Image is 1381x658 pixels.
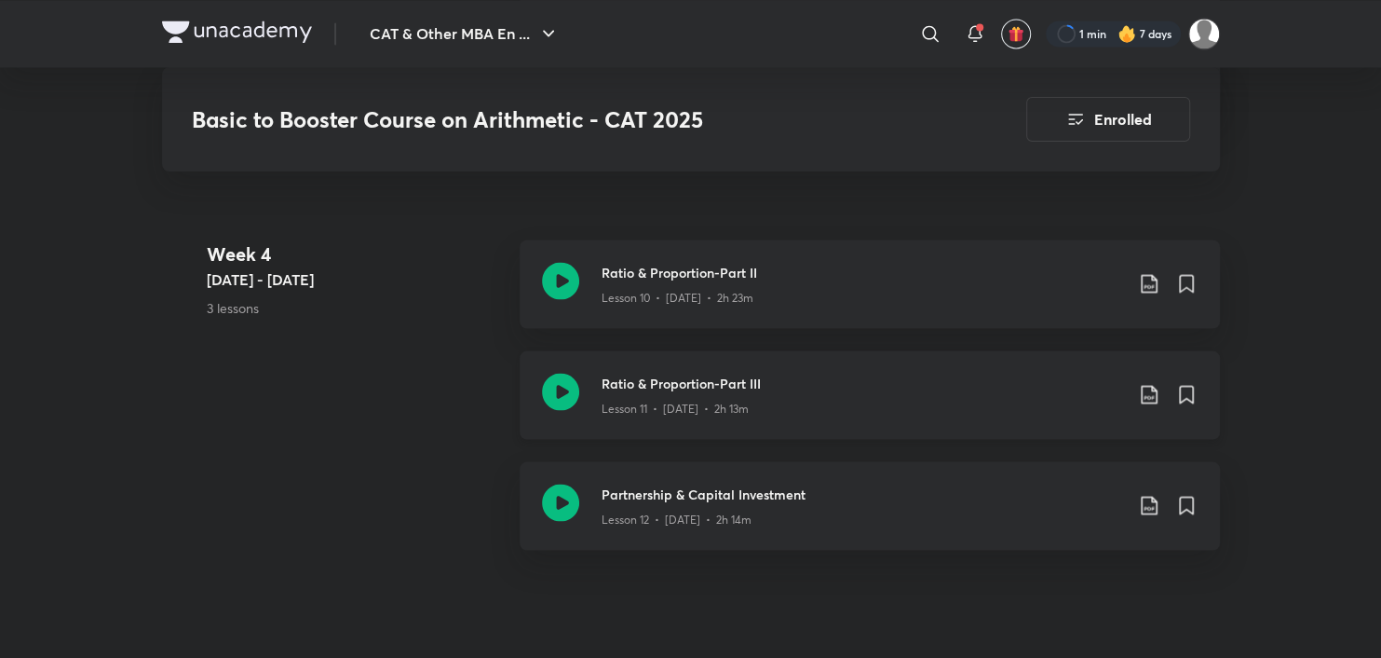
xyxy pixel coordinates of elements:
[602,373,1123,392] h3: Ratio & Proportion-Part III
[1008,25,1024,42] img: avatar
[359,15,571,52] button: CAT & Other MBA En ...
[1001,19,1031,48] button: avatar
[602,484,1123,503] h3: Partnership & Capital Investment
[1188,18,1220,49] img: Abhishek gupta
[602,289,753,306] p: Lesson 10 • [DATE] • 2h 23m
[602,400,749,417] p: Lesson 11 • [DATE] • 2h 13m
[602,262,1123,281] h3: Ratio & Proportion-Part II
[162,21,312,43] img: Company Logo
[207,267,505,290] h5: [DATE] - [DATE]
[520,350,1220,461] a: Ratio & Proportion-Part IIILesson 11 • [DATE] • 2h 13m
[207,240,505,267] h4: Week 4
[192,106,921,133] h3: Basic to Booster Course on Arithmetic - CAT 2025
[1117,24,1136,43] img: streak
[602,511,751,528] p: Lesson 12 • [DATE] • 2h 14m
[207,297,505,317] p: 3 lessons
[1026,97,1190,142] button: Enrolled
[520,240,1220,350] a: Ratio & Proportion-Part IILesson 10 • [DATE] • 2h 23m
[520,461,1220,572] a: Partnership & Capital InvestmentLesson 12 • [DATE] • 2h 14m
[162,21,312,48] a: Company Logo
